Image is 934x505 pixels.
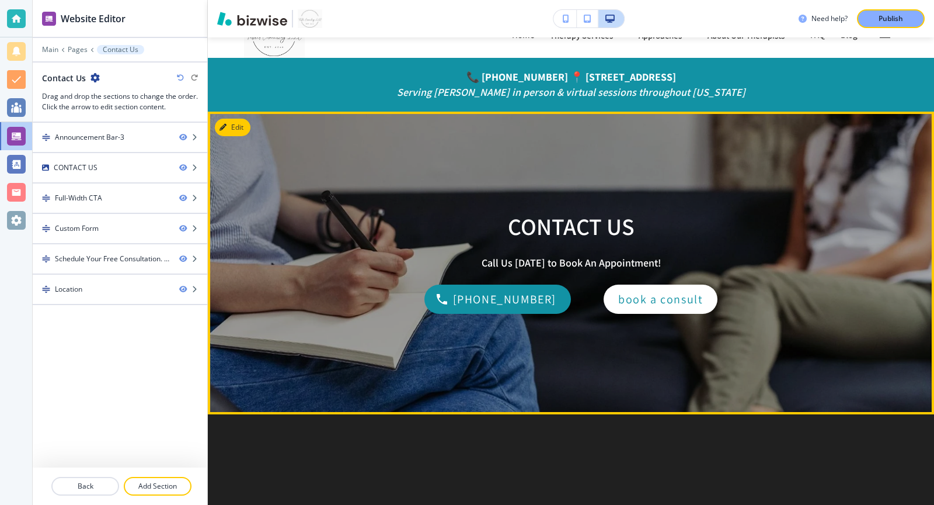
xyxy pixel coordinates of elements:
div: CONTACT US [33,153,207,182]
button: Publish [857,9,925,28]
img: Drag [42,194,50,202]
div: DragCustom Form [33,214,207,243]
div: Therapy Services [549,25,638,44]
div: Full-Width CTA [55,193,102,203]
div: CONTACT US [54,162,97,173]
button: Contact Us [97,45,144,54]
img: Drag [42,133,50,141]
p: Add Section [125,481,190,492]
h1: CONTACT US [508,212,635,241]
div: (770) 800-7362 [424,285,571,314]
button: Edit [215,119,250,136]
p: Therapy Services [550,31,613,40]
div: DragLocation [33,275,207,304]
div: DragAnnouncement Bar-3 [33,123,207,152]
a: [PHONE_NUMBER] [424,285,571,314]
button: Add Section [124,477,191,496]
div: Approaches [638,25,707,44]
button: Main [42,46,58,54]
h2: Contact Us [42,72,86,84]
div: DragFull-Width CTA [33,184,207,213]
p: About Our Therapists [708,31,785,40]
div: Announcement Bar-3 [55,132,124,143]
a: book a consult [604,285,717,314]
img: Drag [42,224,50,233]
p: Approaches [639,31,682,40]
p: Contact Us [103,46,138,54]
button: Pages [68,46,88,54]
p: FAQ [810,30,825,39]
img: Your Logo [298,9,322,28]
p: Call Us [DATE] to Book An Appointment! [482,255,661,271]
p: book a consult [618,290,703,309]
p: Publish [879,13,903,24]
p: Home [512,30,535,39]
p: Back [53,481,118,492]
img: editor icon [42,12,56,26]
h3: Drag and drop the sections to change the order. Click the arrow to edit section content. [42,91,198,112]
div: Custom Form [55,223,99,234]
div: About Our Therapists [707,25,810,44]
h3: Need help? [811,13,848,24]
h2: Website Editor [61,12,126,26]
div: Schedule Your Free Consultation. Give Us A Call! [55,254,170,264]
em: Serving [PERSON_NAME] in person & virtual sessions throughout [US_STATE] [397,85,745,99]
img: Drag [42,255,50,263]
img: Drag [42,285,50,293]
button: Back [51,477,119,496]
div: Location [55,284,82,295]
img: Bizwise Logo [217,12,287,26]
p: Blog [841,30,858,39]
p: [PHONE_NUMBER] [453,290,556,309]
div: DragSchedule Your Free Consultation. Give Us A Call! [33,244,207,274]
strong: 📞 [PHONE_NUMBER] 📍 [STREET_ADDRESS] [466,70,676,84]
